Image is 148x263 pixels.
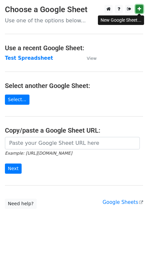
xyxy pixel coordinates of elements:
[5,95,29,105] a: Select...
[5,44,143,52] h4: Use a recent Google Sheet:
[5,199,37,209] a: Need help?
[5,82,143,90] h4: Select another Google Sheet:
[115,231,148,263] iframe: Chat Widget
[5,5,143,14] h3: Choose a Google Sheet
[5,126,143,134] h4: Copy/paste a Google Sheet URL:
[98,15,144,25] div: New Google Sheet...
[5,151,72,156] small: Example: [URL][DOMAIN_NAME]
[5,17,143,24] p: Use one of the options below...
[5,55,53,61] a: Test Spreadsheet
[5,164,22,174] input: Next
[5,137,140,149] input: Paste your Google Sheet URL here
[87,56,97,61] small: View
[80,55,97,61] a: View
[102,199,143,205] a: Google Sheets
